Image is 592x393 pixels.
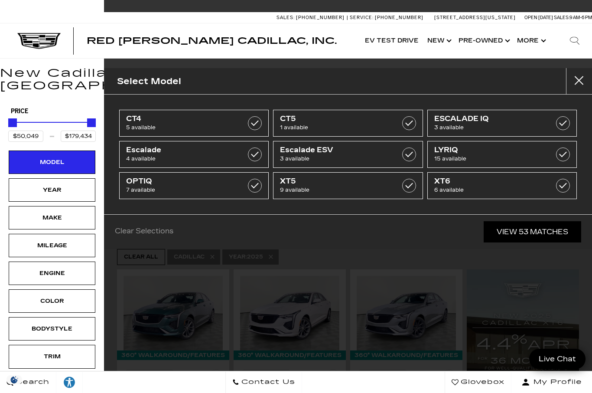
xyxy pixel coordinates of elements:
img: Cadillac Dark Logo with Cadillac White Text [17,33,61,49]
button: Open user profile menu [511,371,592,393]
div: Year [30,185,74,195]
a: New [423,23,454,58]
span: Contact Us [239,376,295,388]
img: Opt-Out Icon [4,375,24,384]
a: LYRIQ15 available [427,141,577,168]
a: Explore your accessibility options [56,371,83,393]
span: Service: [350,15,374,20]
span: XT5 [280,177,395,186]
span: 7 available [126,186,241,194]
div: BodystyleBodystyle [9,317,95,341]
section: Click to Open Cookie Consent Modal [4,375,24,384]
input: Minimum [8,131,43,142]
div: Make [30,213,74,223]
a: CT45 available [119,110,269,137]
a: CT51 available [273,110,423,137]
a: Glovebox [445,371,511,393]
div: Engine [30,269,74,278]
a: Live Chat [529,349,585,369]
div: MakeMake [9,206,95,229]
span: 3 available [280,154,395,163]
span: Sales: [554,15,569,20]
div: YearYear [9,178,95,202]
span: 5 available [126,123,241,132]
span: Red [PERSON_NAME] Cadillac, Inc. [87,36,337,46]
h2: Select Model [117,74,181,88]
div: TrimTrim [9,345,95,368]
div: EngineEngine [9,262,95,285]
div: MileageMileage [9,234,95,257]
a: Sales: [PHONE_NUMBER] [276,15,347,20]
button: More [513,23,549,58]
button: close [566,68,592,94]
div: Maximum Price [87,118,96,127]
a: Contact Us [225,371,302,393]
a: Pre-Owned [454,23,513,58]
span: Sales: [276,15,295,20]
a: Escalade ESV3 available [273,141,423,168]
a: OPTIQ7 available [119,172,269,199]
a: EV Test Drive [361,23,423,58]
div: ModelModel [9,151,95,174]
div: Minimum Price [8,118,17,127]
span: CT4 [126,115,241,123]
span: 9 available [280,186,395,194]
div: Color [30,296,74,306]
span: My Profile [530,376,582,388]
span: Glovebox [459,376,504,388]
span: 4 available [126,154,241,163]
span: 1 available [280,123,395,132]
span: Search [13,376,49,388]
span: Open [DATE] [524,15,553,20]
div: Search [557,23,592,58]
span: Live Chat [534,354,580,364]
a: View 53 Matches [484,221,581,242]
a: Escalade4 available [119,141,269,168]
h5: Price [11,108,93,115]
span: Escalade [126,146,241,154]
span: 15 available [434,154,550,163]
input: Maximum [61,131,96,142]
span: XT6 [434,177,550,186]
span: Escalade ESV [280,146,395,154]
span: 9 AM-6 PM [569,15,592,20]
a: Red [PERSON_NAME] Cadillac, Inc. [87,36,337,45]
div: Mileage [30,241,74,250]
span: 6 available [434,186,550,194]
span: OPTIQ [126,177,241,186]
span: [PHONE_NUMBER] [296,15,345,20]
div: Bodystyle [30,324,74,334]
span: [PHONE_NUMBER] [375,15,423,20]
span: 3 available [434,123,550,132]
a: Service: [PHONE_NUMBER] [347,15,426,20]
a: XT59 available [273,172,423,199]
span: LYRIQ [434,146,550,154]
a: ESCALADE IQ3 available [427,110,577,137]
div: Trim [30,352,74,361]
span: ESCALADE IQ [434,115,550,123]
div: Explore your accessibility options [56,376,82,389]
div: Price [8,115,96,142]
a: XT66 available [427,172,577,199]
a: [STREET_ADDRESS][US_STATE] [434,15,516,20]
span: CT5 [280,115,395,123]
a: Clear Selections [115,227,173,237]
div: Model [30,157,74,167]
div: ColorColor [9,289,95,313]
